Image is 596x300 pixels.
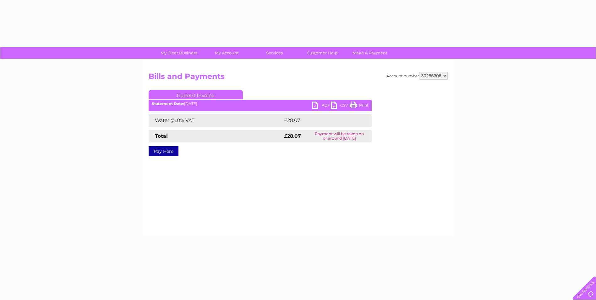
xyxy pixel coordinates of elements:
[249,47,300,59] a: Services
[312,102,331,111] a: PDF
[153,47,205,59] a: My Clear Business
[152,101,184,106] b: Statement Date:
[296,47,348,59] a: Customer Help
[386,72,448,80] div: Account number
[149,146,178,156] a: Pay Here
[149,114,282,127] td: Water @ 0% VAT
[331,102,350,111] a: CSV
[284,133,301,139] strong: £28.07
[149,72,448,84] h2: Bills and Payments
[282,114,359,127] td: £28.07
[155,133,168,139] strong: Total
[201,47,253,59] a: My Account
[149,102,372,106] div: [DATE]
[149,90,243,99] a: Current Invoice
[350,102,369,111] a: Print
[344,47,396,59] a: Make A Payment
[307,130,372,142] td: Payment will be taken on or around [DATE]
